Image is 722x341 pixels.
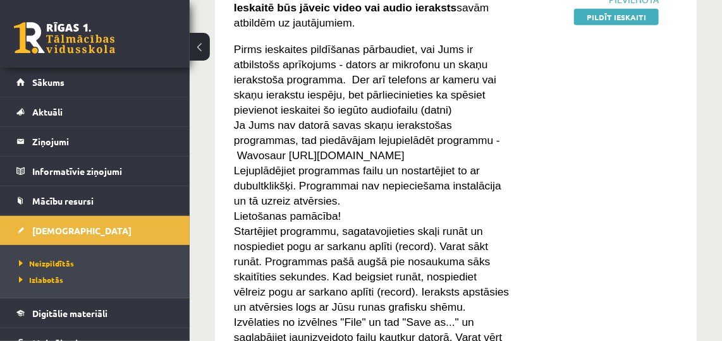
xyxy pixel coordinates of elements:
[234,164,501,207] span: Lejuplādējiet programmas failu un nostartējiet to ar dubultklikšķi. Programmai nav nepieciešama i...
[234,119,500,162] span: Ja Jums nav datorā savas skaņu ierakstošas programmas, tad piedāvājam lejupielādēt programmu - Wa...
[16,299,174,328] a: Digitālie materiāli
[32,106,63,117] span: Aktuāli
[574,9,659,25] a: Pildīt ieskaiti
[16,97,174,126] a: Aktuāli
[234,210,341,222] span: Lietošanas pamācība!
[14,22,115,54] a: Rīgas 1. Tālmācības vidusskola
[19,274,177,285] a: Izlabotās
[19,275,63,285] span: Izlabotās
[16,186,174,215] a: Mācību resursi
[234,1,457,14] strong: Ieskaitē būs jāveic video vai audio ieraksts
[32,76,64,88] span: Sākums
[32,308,107,319] span: Digitālie materiāli
[32,225,132,236] span: [DEMOGRAPHIC_DATA]
[19,258,74,268] span: Neizpildītās
[16,127,174,156] a: Ziņojumi
[16,68,174,97] a: Sākums
[32,127,174,156] legend: Ziņojumi
[234,43,496,116] span: Pirms ieskaites pildīšanas pārbaudiet, vai Jums ir atbilstošs aprīkojums - dators ar mikrofonu un...
[32,195,94,206] span: Mācību resursi
[16,216,174,245] a: [DEMOGRAPHIC_DATA]
[19,258,177,269] a: Neizpildītās
[32,157,174,186] legend: Informatīvie ziņojumi
[16,157,174,186] a: Informatīvie ziņojumi
[234,1,489,29] span: savām atbildēm uz jautājumiem.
